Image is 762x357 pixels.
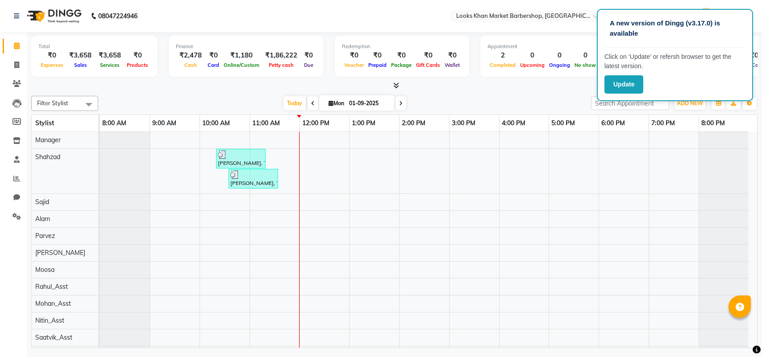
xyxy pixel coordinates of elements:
[125,62,150,68] span: Products
[200,117,232,130] a: 10:00 AM
[342,62,366,68] span: Voucher
[35,249,85,257] span: [PERSON_NAME]
[699,117,727,130] a: 8:00 PM
[677,100,703,107] span: ADD NEW
[346,97,391,110] input: 2025-09-01
[38,50,66,61] div: ₹0
[95,50,125,61] div: ₹3,658
[35,333,72,341] span: Saatvik_Asst
[38,43,150,50] div: Total
[35,316,64,324] span: Nitin_Asst
[98,62,122,68] span: Services
[98,4,137,29] b: 08047224946
[400,117,428,130] a: 2:00 PM
[591,96,669,110] input: Search Appointment
[37,99,68,107] span: Filter Stylist
[450,117,478,130] a: 3:00 PM
[547,50,572,61] div: 0
[649,117,677,130] a: 7:00 PM
[35,119,54,127] span: Stylist
[250,117,282,130] a: 11:00 AM
[283,96,306,110] span: Today
[366,50,389,61] div: ₹0
[442,62,462,68] span: Wallet
[500,117,528,130] a: 4:00 PM
[66,50,95,61] div: ₹3,658
[302,62,316,68] span: Due
[599,117,627,130] a: 6:00 PM
[100,117,129,130] a: 8:00 AM
[35,283,68,291] span: Rahul_Asst
[326,100,346,107] span: Mon
[35,266,54,274] span: Moosa
[389,62,414,68] span: Package
[35,232,55,240] span: Parvez
[518,50,547,61] div: 0
[221,62,262,68] span: Online/Custom
[350,117,378,130] a: 1:00 PM
[266,62,296,68] span: Petty cash
[389,50,414,61] div: ₹0
[442,50,462,61] div: ₹0
[547,62,572,68] span: Ongoing
[125,50,150,61] div: ₹0
[487,43,598,50] div: Appointment
[487,62,518,68] span: Completed
[217,150,265,167] div: [PERSON_NAME], TK01, 10:20 AM-11:20 AM, Stylist Cut(M),[PERSON_NAME] Trimming
[182,62,199,68] span: Cash
[698,8,714,24] img: Manager
[414,62,442,68] span: Gift Cards
[35,215,50,223] span: Alam
[35,198,49,206] span: Sajid
[35,153,60,161] span: Shahzad
[23,4,84,29] img: logo
[221,50,262,61] div: ₹1,180
[604,75,643,94] button: Update
[675,97,705,110] button: ADD NEW
[150,117,179,130] a: 9:00 AM
[72,62,89,68] span: Sales
[366,62,389,68] span: Prepaid
[229,170,277,187] div: [PERSON_NAME], TK02, 10:35 AM-11:35 AM, Royal Shave Experience
[205,62,221,68] span: Card
[205,50,221,61] div: ₹0
[414,50,442,61] div: ₹0
[549,117,577,130] a: 5:00 PM
[38,62,66,68] span: Expenses
[342,43,462,50] div: Redemption
[725,321,753,348] iframe: chat widget
[35,136,61,144] span: Manager
[610,18,740,38] p: A new version of Dingg (v3.17.0) is available
[176,50,205,61] div: ₹2,478
[572,50,598,61] div: 0
[176,43,316,50] div: Finance
[301,50,316,61] div: ₹0
[604,52,745,71] p: Click on ‘Update’ or refersh browser to get the latest version.
[35,300,71,308] span: Mohan_Asst
[300,117,332,130] a: 12:00 PM
[262,50,301,61] div: ₹1,86,222
[342,50,366,61] div: ₹0
[518,62,547,68] span: Upcoming
[572,62,598,68] span: No show
[487,50,518,61] div: 2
